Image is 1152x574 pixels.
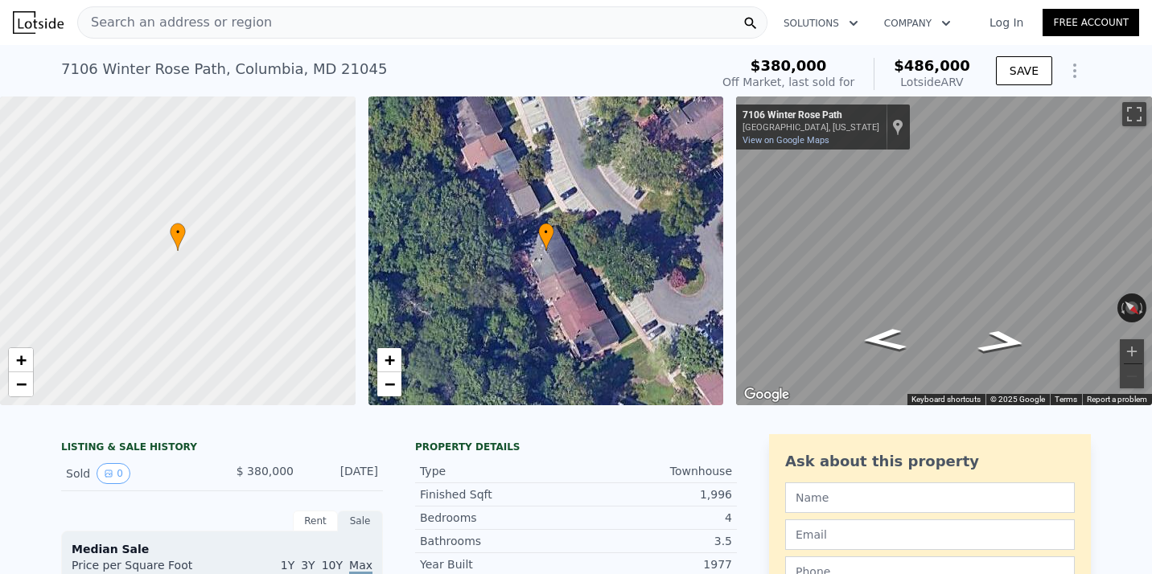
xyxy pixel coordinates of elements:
button: SAVE [996,56,1052,85]
span: Search an address or region [78,13,272,32]
img: Lotside [13,11,64,34]
span: $380,000 [751,57,827,74]
img: Google [740,384,793,405]
span: − [16,374,27,394]
span: 3Y [301,559,315,572]
button: Rotate clockwise [1138,293,1147,322]
span: © 2025 Google [990,395,1045,404]
a: View on Google Maps [743,135,829,146]
a: Terms (opens in new tab) [1055,395,1077,404]
button: Keyboard shortcuts [911,394,981,405]
div: 3.5 [576,533,732,549]
a: Open this area in Google Maps (opens a new window) [740,384,793,405]
input: Name [785,482,1075,513]
button: View historical data [97,463,130,484]
div: 7106 Winter Rose Path , Columbia , MD 21045 [61,58,387,80]
div: Bedrooms [420,510,576,526]
div: Map [736,96,1152,405]
button: Solutions [771,9,871,38]
span: • [170,225,186,240]
a: Zoom in [9,348,33,372]
path: Go Northwest, Winter Rose Path [957,325,1050,360]
a: Zoom in [377,348,401,372]
div: Finished Sqft [420,486,576,502]
div: Bathrooms [420,533,576,549]
span: $ 380,000 [237,465,294,478]
a: Free Account [1043,9,1139,36]
span: + [16,350,27,370]
div: Townhouse [576,463,732,479]
button: Toggle fullscreen view [1122,102,1146,126]
span: 1Y [281,559,294,572]
span: $486,000 [894,57,970,74]
div: [GEOGRAPHIC_DATA], [US_STATE] [743,122,879,133]
path: Go Southeast, Winter Rose Path [843,323,925,356]
div: Year Built [420,556,576,572]
span: + [384,350,394,370]
input: Email [785,519,1075,550]
button: Reset the view [1117,293,1146,322]
div: Lotside ARV [894,74,970,90]
a: Report a problem [1087,395,1147,404]
div: Type [420,463,576,479]
div: 1977 [576,556,732,572]
span: − [384,374,394,394]
button: Zoom out [1120,364,1144,388]
div: LISTING & SALE HISTORY [61,441,383,457]
div: 4 [576,510,732,526]
a: Zoom out [9,372,33,396]
button: Zoom in [1120,339,1144,363]
span: 10Y [322,559,343,572]
a: Log In [970,14,1043,31]
div: Ask about this property [785,450,1075,473]
div: 1,996 [576,486,732,502]
div: Sale [338,510,383,531]
div: • [538,223,554,251]
div: Street View [736,96,1152,405]
a: Zoom out [377,372,401,396]
div: Sold [66,463,209,484]
div: Off Market, last sold for [722,74,854,90]
button: Rotate counterclockwise [1117,293,1126,322]
a: Show location on map [892,118,903,136]
button: Show Options [1059,55,1091,87]
div: Rent [293,510,338,531]
button: Company [871,9,964,38]
div: 7106 Winter Rose Path [743,109,879,122]
div: [DATE] [307,463,378,484]
div: Property details [415,441,737,453]
span: • [538,225,554,240]
div: Median Sale [72,541,372,557]
div: • [170,223,186,251]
